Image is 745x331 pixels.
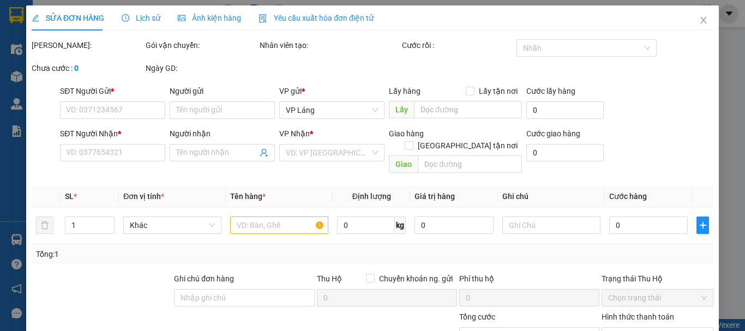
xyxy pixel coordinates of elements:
[699,16,708,25] span: close
[230,192,266,201] span: Tên hàng
[260,39,400,51] div: Nhân viên tạo:
[526,144,604,161] input: Cước giao hàng
[688,5,719,36] button: Close
[260,148,268,157] span: user-add
[696,216,709,234] button: plus
[279,129,310,138] span: VP Nhận
[36,248,289,260] div: Tổng: 1
[279,85,384,97] div: VP gửi
[474,85,521,97] span: Lấy tận nơi
[130,217,215,233] span: Khác
[526,87,575,95] label: Cước lấy hàng
[170,128,275,140] div: Người nhận
[259,14,374,22] span: Yêu cầu xuất hóa đơn điện tử
[65,192,74,201] span: SL
[414,101,521,118] input: Dọc đường
[389,129,424,138] span: Giao hàng
[62,47,156,86] span: Chuyển phát nhanh: [GEOGRAPHIC_DATA] - [GEOGRAPHIC_DATA]
[413,140,521,152] span: [GEOGRAPHIC_DATA] tận nơi
[459,273,599,289] div: Phí thu hộ
[32,62,143,74] div: Chưa cước :
[32,39,143,51] div: [PERSON_NAME]:
[402,39,514,51] div: Cước rồi :
[316,274,341,283] span: Thu Hộ
[230,216,328,234] input: VD: Bàn, Ghế
[389,87,420,95] span: Lấy hàng
[375,273,457,285] span: Chuyển khoản ng. gửi
[60,85,165,97] div: SĐT Người Gửi
[32,14,39,22] span: edit
[609,192,647,201] span: Cước hàng
[170,85,275,97] div: Người gửi
[68,9,149,44] strong: CHUYỂN PHÁT NHANH VIP ANH HUY
[395,216,406,234] span: kg
[352,192,390,201] span: Định lượng
[174,289,314,306] input: Ghi chú đơn hàng
[286,102,378,118] span: VP Láng
[122,14,129,22] span: clock-circle
[389,101,414,118] span: Lấy
[36,216,53,234] button: delete
[259,14,267,23] img: icon
[123,192,164,201] span: Đơn vị tính
[389,155,418,173] span: Giao
[146,39,257,51] div: Gói vận chuyển:
[498,186,605,207] th: Ghi chú
[526,101,604,119] input: Cước lấy hàng
[414,192,455,201] span: Giá trị hàng
[174,274,234,283] label: Ghi chú đơn hàng
[32,14,104,22] span: SỬA ĐƠN HÀNG
[146,62,257,74] div: Ngày GD:
[178,14,241,22] span: Ảnh kiện hàng
[459,312,495,321] span: Tổng cước
[602,273,713,285] div: Trạng thái Thu Hộ
[5,43,61,99] img: logo
[122,14,160,22] span: Lịch sử
[74,64,79,73] b: 0
[178,14,185,22] span: picture
[526,129,580,138] label: Cước giao hàng
[60,128,165,140] div: SĐT Người Nhận
[502,216,600,234] input: Ghi Chú
[418,155,521,173] input: Dọc đường
[608,290,707,306] span: Chọn trạng thái
[697,221,708,230] span: plus
[602,312,674,321] label: Hình thức thanh toán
